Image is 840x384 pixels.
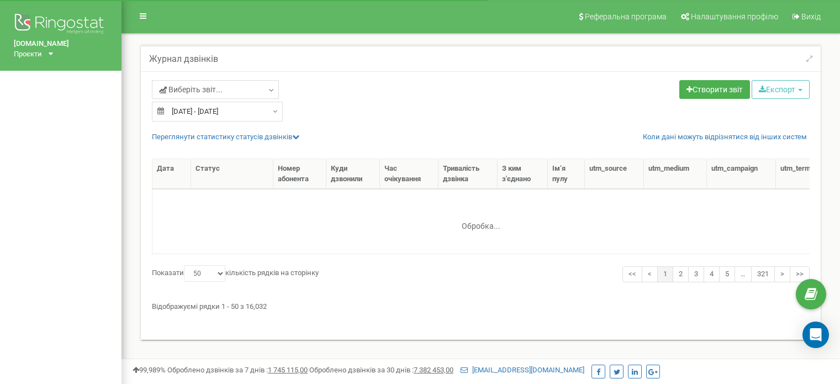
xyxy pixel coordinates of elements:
select: Показатикількість рядків на сторінку [184,265,225,282]
span: Виберіть звіт... [159,84,223,95]
th: utm_cаmpaign [707,159,775,189]
th: utm_tеrm [776,159,828,189]
span: Вихід [801,12,821,21]
th: Куди дзвонили [326,159,380,189]
th: Час очікування [380,159,439,189]
a: < [642,266,658,282]
a: Переглянути статистику статусів дзвінків [152,133,299,141]
th: З ким з'єднано [498,159,548,189]
span: Оброблено дзвінків за 30 днів : [309,366,453,374]
th: Дата [152,159,191,189]
div: Open Intercom Messenger [802,322,829,348]
label: Показати кількість рядків на сторінку [152,265,319,282]
u: 7 382 453,00 [414,366,453,374]
div: Відображуємі рядки 1 - 50 з 16,032 [152,297,810,312]
span: Налаштування профілю [691,12,778,21]
th: utm_sourcе [585,159,644,189]
u: 1 745 115,00 [268,366,308,374]
th: Статус [191,159,273,189]
th: Тривалість дзвінка [439,159,497,189]
a: 3 [688,266,704,282]
h5: Журнал дзвінків [149,54,218,64]
span: Реферальна програма [585,12,667,21]
a: Виберіть звіт... [152,80,279,99]
th: Номер абонента [273,159,326,189]
th: Ім‘я пулу [548,159,585,189]
img: Ringostat logo [14,11,108,39]
a: > [774,266,790,282]
a: Коли дані можуть відрізнятися вiд інших систем [643,132,807,143]
a: … [735,266,752,282]
span: Оброблено дзвінків за 7 днів : [167,366,308,374]
a: << [622,266,642,282]
a: Створити звіт [679,80,750,99]
a: 321 [751,266,775,282]
a: [DOMAIN_NAME] [14,39,108,49]
th: utm_mеdium [644,159,707,189]
a: >> [790,266,810,282]
div: Проєкти [14,49,42,60]
a: 5 [719,266,735,282]
a: [EMAIL_ADDRESS][DOMAIN_NAME] [461,366,584,374]
button: Експорт [752,80,810,99]
a: 1 [657,266,673,282]
a: 2 [673,266,689,282]
span: 99,989% [133,366,166,374]
a: 4 [704,266,720,282]
div: Обробка... [412,213,550,229]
